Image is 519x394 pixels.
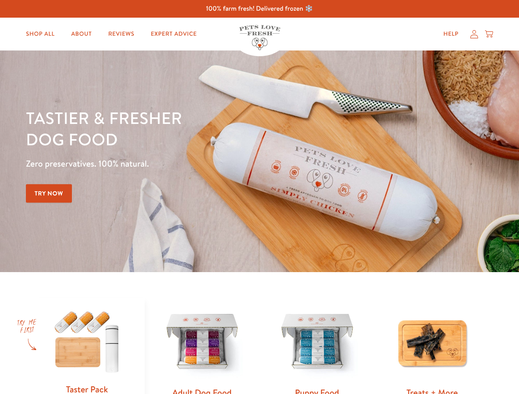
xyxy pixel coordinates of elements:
a: Shop All [19,26,61,42]
a: Try Now [26,184,72,203]
a: Expert Advice [144,26,203,42]
h1: Tastier & fresher dog food [26,107,337,150]
a: About [65,26,98,42]
img: Pets Love Fresh [239,25,280,50]
a: Reviews [101,26,141,42]
p: Zero preservatives. 100% natural. [26,156,337,171]
a: Help [437,26,465,42]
